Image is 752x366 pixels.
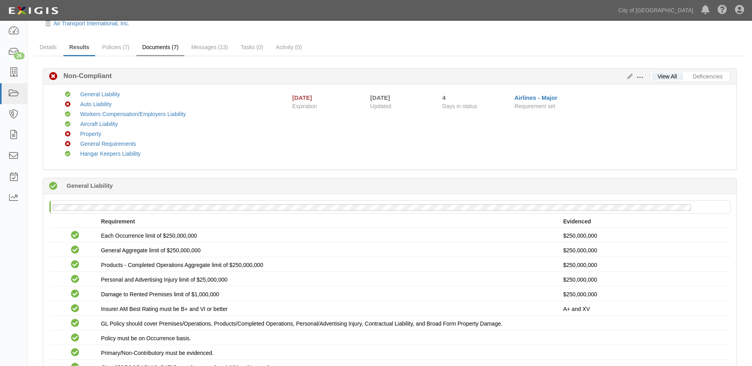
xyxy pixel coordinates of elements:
[65,102,71,107] i: Non-Compliant
[80,111,186,117] a: Workers Compensation/Employers Liability
[515,103,555,109] span: Requirement set
[63,39,96,56] a: Results
[101,291,219,297] span: Damage to Rented Premises limit of $1,000,000
[80,151,141,157] a: Hangar Keepers Liability
[71,334,79,342] i: Compliant
[96,39,135,55] a: Policies (7)
[101,247,201,254] span: General Aggregate limit of $250,000,000
[65,122,71,127] i: Compliant
[442,93,509,102] div: Since 08/15/2025
[687,72,729,80] a: Deficiencies
[235,39,269,55] a: Tasks (0)
[185,39,234,55] a: Messages (13)
[54,20,129,27] a: Air Transport International, Inc.
[101,218,135,225] strong: Requirement
[563,246,725,254] p: $250,000,000
[563,276,725,284] p: $250,000,000
[563,232,725,240] p: $250,000,000
[624,73,633,80] a: Edit Results
[101,233,197,239] span: Each Occurrence limit of $250,000,000
[49,72,57,81] i: Non-Compliant
[57,71,112,81] b: Non-Compliant
[101,276,228,283] span: Personal and Advertising Injury limit of $25,000,000
[71,349,79,357] i: Compliant
[270,39,308,55] a: Activity (0)
[65,132,71,137] i: Non-Compliant
[71,246,79,254] i: Compliant
[80,101,111,107] a: Auto Liability
[136,39,185,56] a: Documents (7)
[80,91,120,97] a: General Liability
[71,305,79,313] i: Compliant
[71,261,79,269] i: Compliant
[71,319,79,328] i: Compliant
[101,262,263,268] span: Products - Completed Operations Aggregate limit of $250,000,000
[292,93,312,102] div: [DATE]
[80,131,101,137] a: Property
[652,72,683,80] a: View All
[563,218,591,225] strong: Evidenced
[101,320,503,327] span: GL Policy should cover Premises/Operations, Products/Completed Operations, Personal/Advertising I...
[718,6,727,15] i: Help Center - Complianz
[80,141,136,147] a: General Requirements
[101,335,191,341] span: Policy must be on Occurrence basis.
[563,305,725,313] p: A+ and XV
[80,121,118,127] a: Aircraft Liability
[370,93,431,102] div: [DATE]
[65,151,71,157] i: Compliant
[6,4,61,18] img: logo-5460c22ac91f19d4615b14bd174203de0afe785f0fc80cf4dbbc73dc1793850b.png
[292,102,364,110] span: Expiration
[563,290,725,298] p: $250,000,000
[370,103,391,109] span: Updated
[65,112,71,117] i: Compliant
[71,290,79,298] i: Compliant
[67,181,113,190] b: General Liability
[515,94,557,101] a: Airlines - Major
[14,52,25,59] div: 26
[71,275,79,284] i: Compliant
[101,306,228,312] span: Insurer AM Best Rating must be B+ and VI or better
[49,182,57,191] i: Compliant 319 days (since 10/04/2024)
[563,261,725,269] p: $250,000,000
[65,141,71,147] i: Non-Compliant
[65,92,71,97] i: Compliant
[101,350,214,356] span: Primary/Non-Contributory must be evidenced.
[71,231,79,240] i: Compliant
[614,2,697,18] a: City of [GEOGRAPHIC_DATA]
[442,103,477,109] span: Days in status
[34,39,63,55] a: Details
